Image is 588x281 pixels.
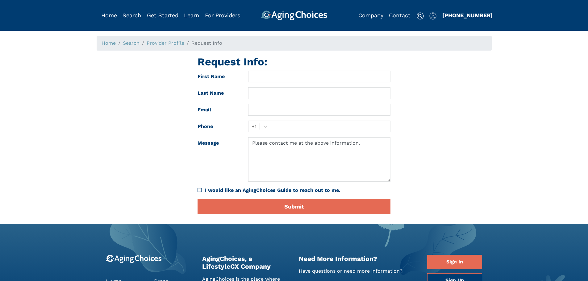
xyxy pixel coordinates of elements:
[442,12,493,19] a: [PHONE_NUMBER]
[358,12,383,19] a: Company
[123,12,141,19] a: Search
[198,199,390,214] button: Submit
[193,104,244,116] label: Email
[429,12,436,20] img: user-icon.svg
[299,267,418,275] p: Have questions or need more information?
[191,40,222,46] span: Request Info
[299,255,418,262] h2: Need More Information?
[102,40,116,46] a: Home
[184,12,199,19] a: Learn
[429,10,436,20] div: Popover trigger
[198,187,390,194] div: I would like an AgingChoices Guide to reach out to me.
[205,187,390,194] div: I would like an AgingChoices Guide to reach out to me.
[123,40,140,46] a: Search
[193,87,244,99] label: Last Name
[416,12,424,20] img: search-icon.svg
[193,137,244,182] label: Message
[389,12,411,19] a: Contact
[106,255,162,263] img: 9-logo.svg
[248,137,390,182] textarea: Please contact me at the above information.
[147,12,178,19] a: Get Started
[123,10,141,20] div: Popover trigger
[205,12,240,19] a: For Providers
[193,71,244,82] label: First Name
[193,121,244,132] label: Phone
[101,12,117,19] a: Home
[147,40,184,46] a: Provider Profile
[427,255,482,269] a: Sign In
[202,255,290,270] h2: AgingChoices, a LifestyleCX Company
[261,10,327,20] img: AgingChoices
[198,56,390,68] h1: Request Info:
[97,36,492,51] nav: breadcrumb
